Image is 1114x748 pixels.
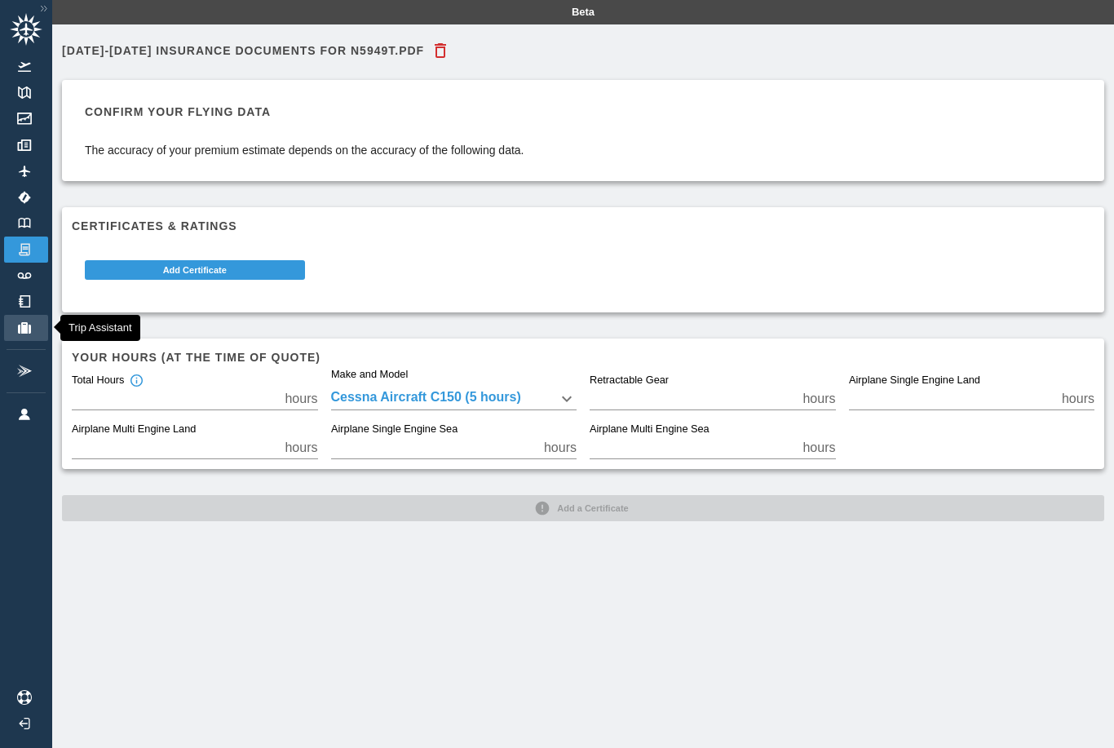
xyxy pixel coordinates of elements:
[85,142,524,158] p: The accuracy of your premium estimate depends on the accuracy of the following data.
[590,374,669,388] label: Retractable Gear
[849,374,980,388] label: Airplane Single Engine Land
[331,387,577,410] div: Cessna Aircraft C150 (5 hours)
[129,374,144,388] svg: Total hours in fixed-wing aircraft
[331,367,408,382] label: Make and Model
[544,438,577,458] p: hours
[802,438,835,458] p: hours
[62,45,424,56] h6: [DATE]-[DATE] Insurance Documents for N5949t.pdf
[331,423,458,437] label: Airplane Single Engine Sea
[72,374,144,388] div: Total Hours
[285,438,317,458] p: hours
[802,389,835,409] p: hours
[590,423,710,437] label: Airplane Multi Engine Sea
[72,217,1094,235] h6: Certificates & Ratings
[85,260,305,280] button: Add Certificate
[72,348,1094,366] h6: Your hours (at the time of quote)
[285,389,317,409] p: hours
[1062,389,1094,409] p: hours
[72,423,196,437] label: Airplane Multi Engine Land
[85,103,524,121] h6: Confirm your flying data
